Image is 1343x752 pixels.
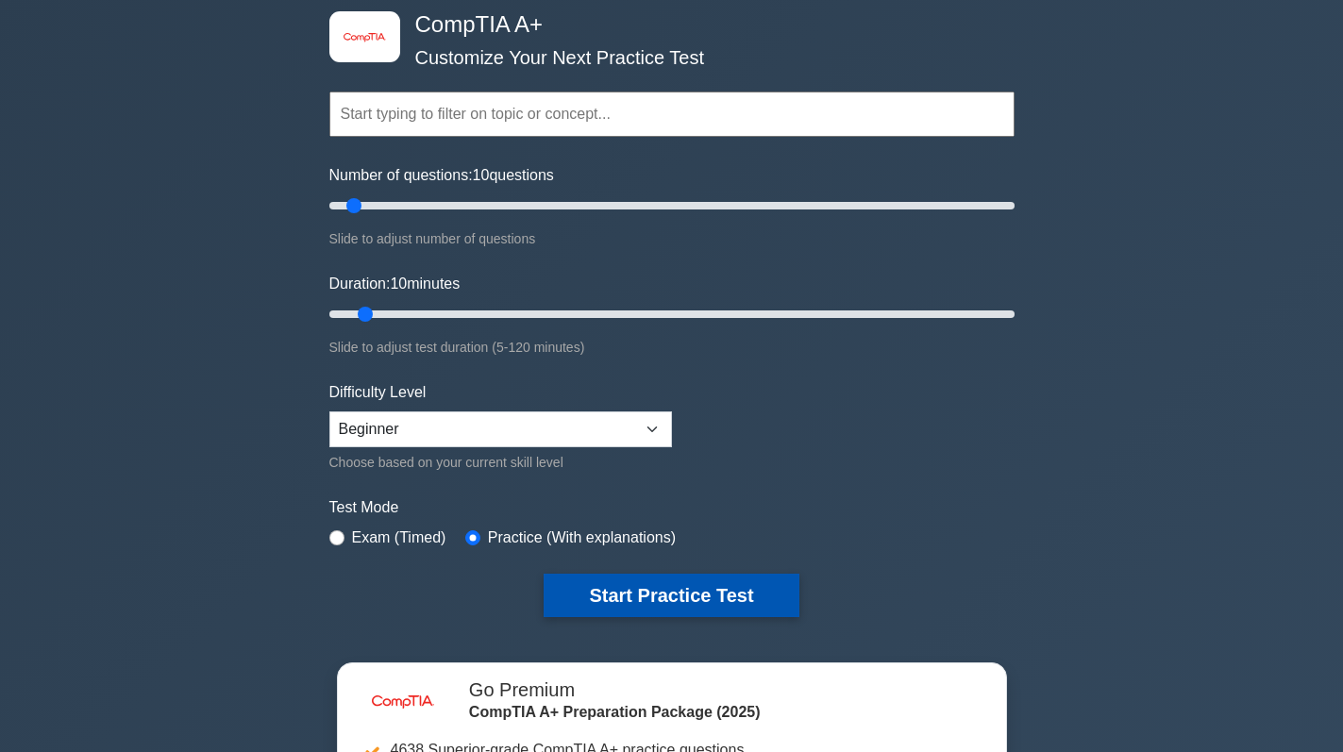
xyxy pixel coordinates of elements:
[488,526,676,549] label: Practice (With explanations)
[329,227,1015,250] div: Slide to adjust number of questions
[329,336,1015,359] div: Slide to adjust test duration (5-120 minutes)
[329,164,554,187] label: Number of questions: questions
[329,496,1015,519] label: Test Mode
[390,276,407,292] span: 10
[408,11,922,39] h4: CompTIA A+
[329,92,1015,137] input: Start typing to filter on topic or concept...
[329,381,427,404] label: Difficulty Level
[352,526,446,549] label: Exam (Timed)
[544,574,798,617] button: Start Practice Test
[329,273,461,295] label: Duration: minutes
[329,451,672,474] div: Choose based on your current skill level
[473,167,490,183] span: 10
